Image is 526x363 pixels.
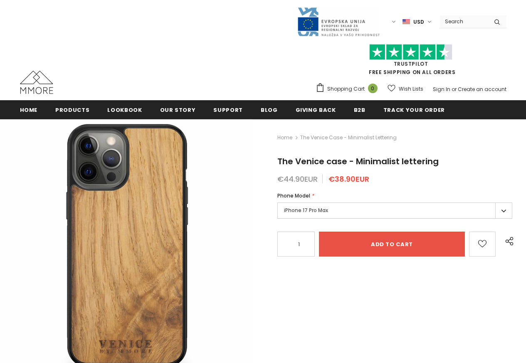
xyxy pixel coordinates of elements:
a: Trustpilot [394,60,428,67]
a: Home [277,133,292,143]
span: 0 [368,84,378,93]
a: Track your order [383,100,445,119]
a: Blog [261,100,278,119]
a: Shopping Cart 0 [316,83,382,95]
span: Giving back [296,106,336,114]
span: Phone Model [277,192,310,199]
span: Shopping Cart [327,85,365,93]
span: USD [413,18,424,26]
span: The Venice case - Minimalist lettering [300,133,397,143]
input: Search Site [440,15,488,27]
label: iPhone 17 Pro Max [277,202,512,219]
a: Javni Razpis [297,18,380,25]
img: Javni Razpis [297,7,380,37]
img: MMORE Cases [20,71,53,94]
span: Wish Lists [399,85,423,93]
a: Home [20,100,38,119]
span: Our Story [160,106,196,114]
span: support [213,106,243,114]
span: €38.90EUR [328,174,369,184]
input: Add to cart [319,232,465,257]
img: Trust Pilot Stars [369,44,452,60]
span: or [452,86,457,93]
a: Giving back [296,100,336,119]
span: The Venice case - Minimalist lettering [277,156,439,167]
a: Sign In [433,86,450,93]
span: Products [55,106,89,114]
span: B2B [354,106,365,114]
span: Blog [261,106,278,114]
img: USD [403,18,410,25]
a: Lookbook [107,100,142,119]
a: Wish Lists [388,81,423,96]
a: B2B [354,100,365,119]
span: FREE SHIPPING ON ALL ORDERS [316,48,506,76]
span: Home [20,106,38,114]
a: Our Story [160,100,196,119]
span: Track your order [383,106,445,114]
span: Lookbook [107,106,142,114]
span: €44.90EUR [277,174,318,184]
a: Create an account [458,86,506,93]
a: Products [55,100,89,119]
a: support [213,100,243,119]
